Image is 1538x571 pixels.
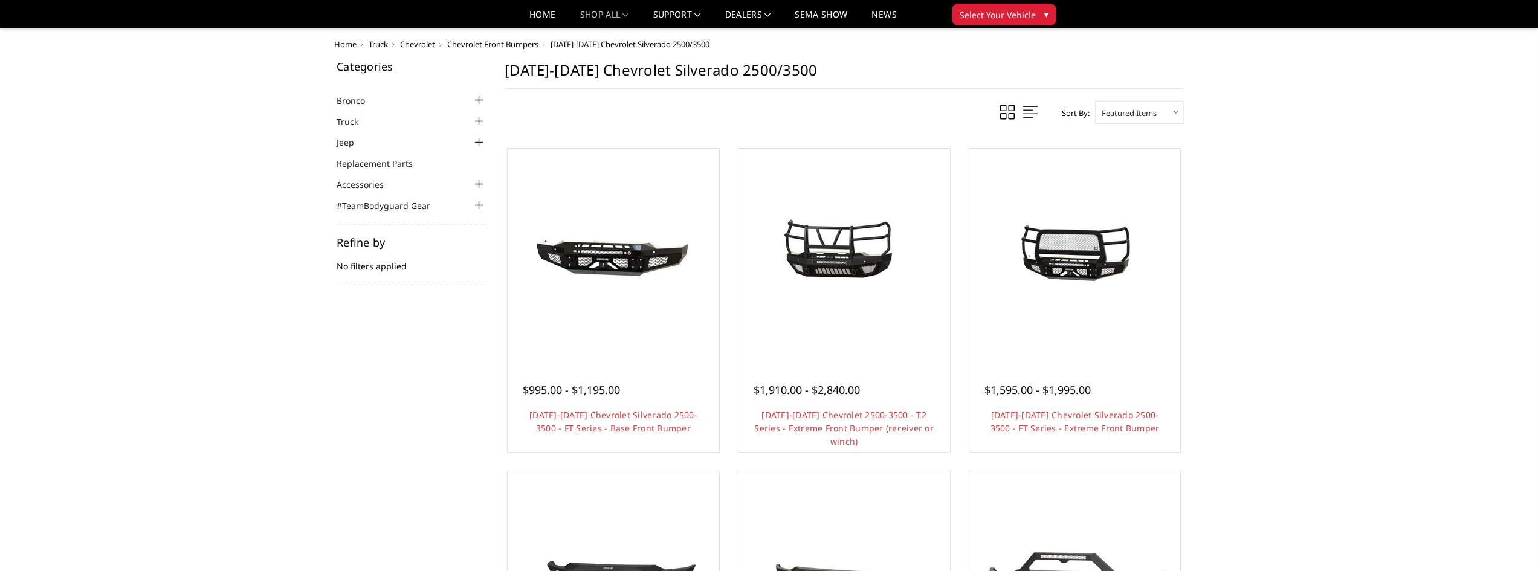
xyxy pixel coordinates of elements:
button: Select Your Vehicle [952,4,1056,25]
a: Truck [369,39,388,50]
a: [DATE]-[DATE] Chevrolet Silverado 2500-3500 - FT Series - Extreme Front Bumper [990,409,1160,434]
a: 2020-2023 Chevrolet 2500-3500 - T2 Series - Extreme Front Bumper (receiver or winch) 2020-2023 Ch... [742,152,947,357]
div: No filters applied [337,237,486,285]
a: Replacement Parts [337,157,428,170]
span: $1,910.00 - $2,840.00 [754,382,860,397]
h1: [DATE]-[DATE] Chevrolet Silverado 2500/3500 [505,61,1184,89]
a: Dealers [725,10,771,28]
a: Chevrolet [400,39,435,50]
a: 2020-2023 Chevrolet Silverado 2500-3500 - FT Series - Extreme Front Bumper 2020-2023 Chevrolet Si... [972,152,1178,357]
span: $1,595.00 - $1,995.00 [984,382,1091,397]
label: Sort By: [1055,104,1090,122]
h5: Categories [337,61,486,72]
a: Home [529,10,555,28]
span: ▾ [1044,8,1048,21]
a: [DATE]-[DATE] Chevrolet Silverado 2500-3500 - FT Series - Base Front Bumper [529,409,697,434]
a: News [871,10,896,28]
span: [DATE]-[DATE] Chevrolet Silverado 2500/3500 [551,39,709,50]
a: 2020-2023 Chevrolet Silverado 2500-3500 - FT Series - Base Front Bumper 2020-2023 Chevrolet Silve... [511,152,716,357]
a: [DATE]-[DATE] Chevrolet 2500-3500 - T2 Series - Extreme Front Bumper (receiver or winch) [754,409,934,447]
a: Support [653,10,701,28]
span: Select Your Vehicle [960,8,1036,21]
a: Home [334,39,357,50]
a: shop all [580,10,629,28]
a: Jeep [337,136,369,149]
a: #TeamBodyguard Gear [337,199,445,212]
h5: Refine by [337,237,486,248]
a: Bronco [337,94,380,107]
a: Truck [337,115,373,128]
iframe: Chat Widget [1478,513,1538,571]
a: Chevrolet Front Bumpers [447,39,538,50]
span: $995.00 - $1,195.00 [523,382,620,397]
a: SEMA Show [795,10,847,28]
a: Accessories [337,178,399,191]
